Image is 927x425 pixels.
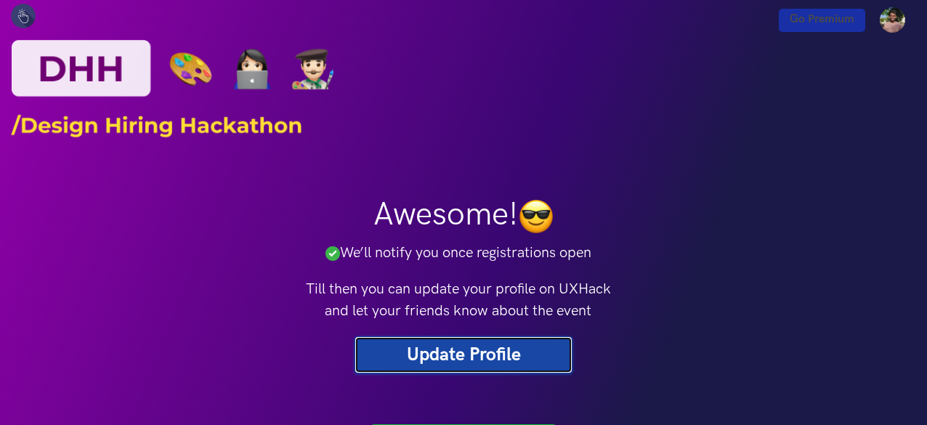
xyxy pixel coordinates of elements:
img: UXHack logo [11,4,36,28]
img: Your profile pic [880,7,905,33]
p: We’ll notify you once registrations open [293,242,623,264]
p: Till then you can update your profile on UXHack and let your friends know about the event [293,278,623,322]
img: smiley_sunglasses.png [518,198,554,235]
img: greentick.png [325,246,340,261]
a: Go Premium [779,9,865,32]
span: Go Premium [790,12,854,26]
h1: Awesome! [293,195,634,235]
img: dhh_desktop_normal.png [11,7,916,144]
a: Update Profile [355,336,572,373]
